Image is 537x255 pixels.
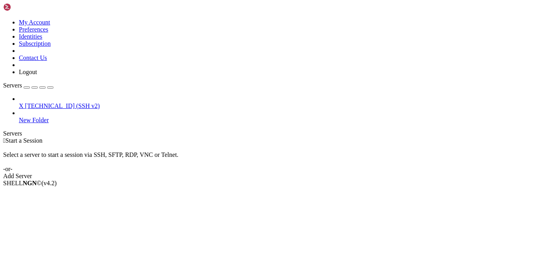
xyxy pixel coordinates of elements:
[23,180,37,186] b: NGN
[3,3,48,11] img: Shellngn
[19,110,534,124] li: New Folder
[19,33,42,40] a: Identities
[25,102,100,109] span: [TECHNICAL_ID] (SSH v2)
[3,130,534,137] div: Servers
[3,82,53,89] a: Servers
[19,26,48,33] a: Preferences
[19,102,24,109] span: X
[19,95,534,110] li: X [TECHNICAL_ID] (SSH v2)
[19,40,51,47] a: Subscription
[19,19,50,26] a: My Account
[3,173,534,180] div: Add Server
[19,117,534,124] a: New Folder
[3,144,534,173] div: Select a server to start a session via SSH, SFTP, RDP, VNC or Telnet. -or-
[3,82,22,89] span: Servers
[42,180,57,186] span: 4.2.0
[3,137,6,144] span: 
[19,54,47,61] a: Contact Us
[3,180,57,186] span: SHELL ©
[6,137,42,144] span: Start a Session
[19,102,534,110] a: X [TECHNICAL_ID] (SSH v2)
[19,69,37,75] a: Logout
[19,117,49,123] span: New Folder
